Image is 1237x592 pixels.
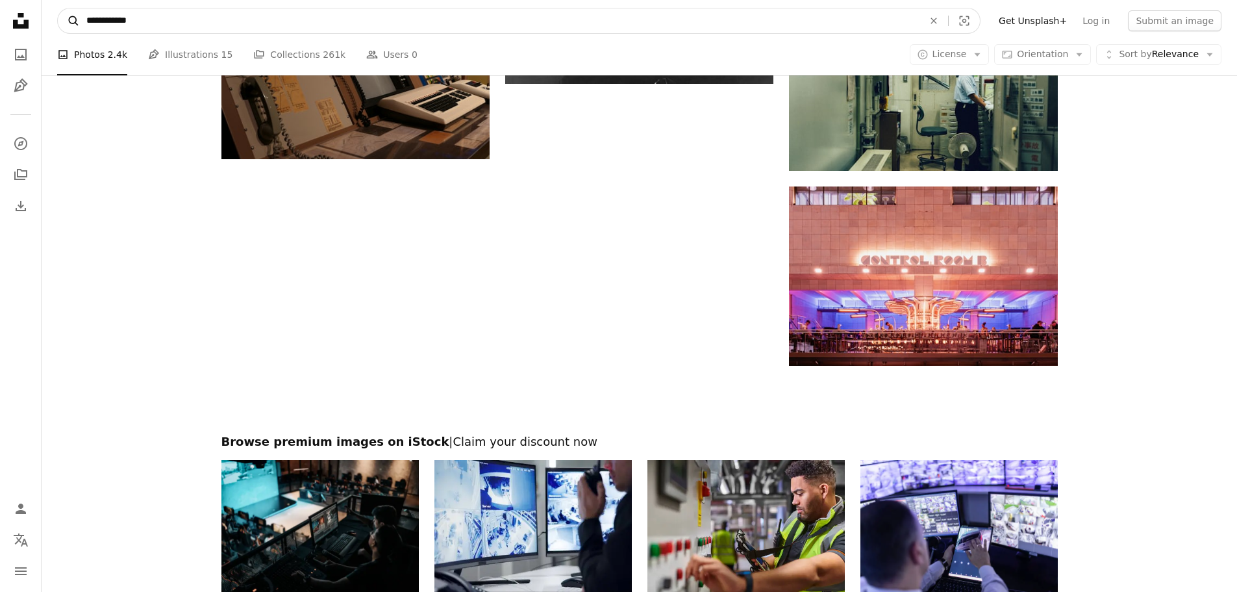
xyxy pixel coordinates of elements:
[8,558,34,584] button: Menu
[412,47,418,62] span: 0
[8,131,34,157] a: Explore
[221,434,1058,450] h2: Browse premium images on iStock
[8,8,34,36] a: Home — Unsplash
[991,10,1075,31] a: Get Unsplash+
[8,193,34,219] a: Download History
[253,34,345,75] a: Collections 261k
[8,162,34,188] a: Collections
[1119,48,1199,61] span: Relevance
[148,34,232,75] a: Illustrations 15
[221,460,419,592] img: asian sports event crew working at backstage with control panel on stage lighting , sound system ...
[919,8,948,33] button: Clear
[789,75,1057,87] a: man standing near the control panel
[789,187,1057,366] img: a building with a sign that reads control room
[789,270,1057,281] a: a building with a sign that reads control room
[58,8,80,33] button: Search Unsplash
[221,47,233,62] span: 15
[1075,10,1118,31] a: Log in
[1119,49,1151,59] span: Sort by
[323,47,345,62] span: 261k
[910,44,990,65] button: License
[8,42,34,68] a: Photos
[932,49,967,59] span: License
[949,8,980,33] button: Visual search
[57,8,981,34] form: Find visuals sitewide
[8,496,34,522] a: Log in / Sign up
[8,527,34,553] button: Language
[434,460,632,592] img: Male security guard, radio and speaking by cctv monitor for protection, data center or building s...
[860,460,1058,592] img: Man working in surveillance room and looking at monitors
[1128,10,1221,31] button: Submit an image
[994,44,1091,65] button: Orientation
[1017,49,1068,59] span: Orientation
[449,435,597,448] span: | Claim your discount now
[366,34,418,75] a: Users 0
[8,73,34,99] a: Illustrations
[1096,44,1221,65] button: Sort byRelevance
[647,460,845,592] img: engineer in the control room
